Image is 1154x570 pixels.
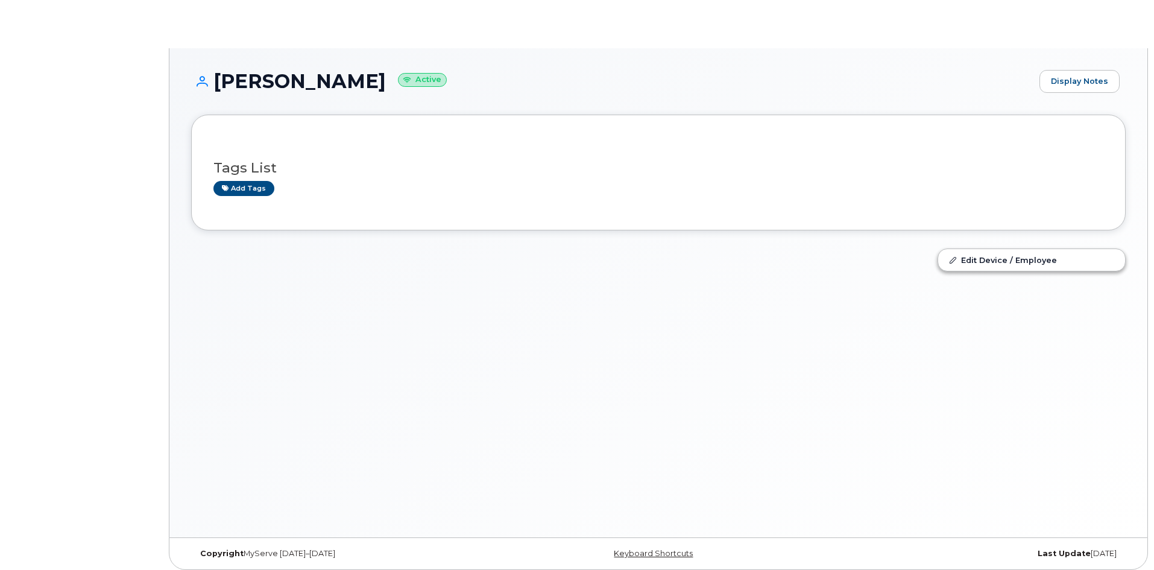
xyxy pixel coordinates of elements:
[191,549,503,559] div: MyServe [DATE]–[DATE]
[213,181,274,196] a: Add tags
[1039,70,1120,93] a: Display Notes
[814,549,1126,559] div: [DATE]
[398,73,447,87] small: Active
[191,71,1033,92] h1: [PERSON_NAME]
[1038,549,1091,558] strong: Last Update
[213,160,1103,176] h3: Tags List
[614,549,693,558] a: Keyboard Shortcuts
[200,549,244,558] strong: Copyright
[938,249,1125,271] a: Edit Device / Employee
